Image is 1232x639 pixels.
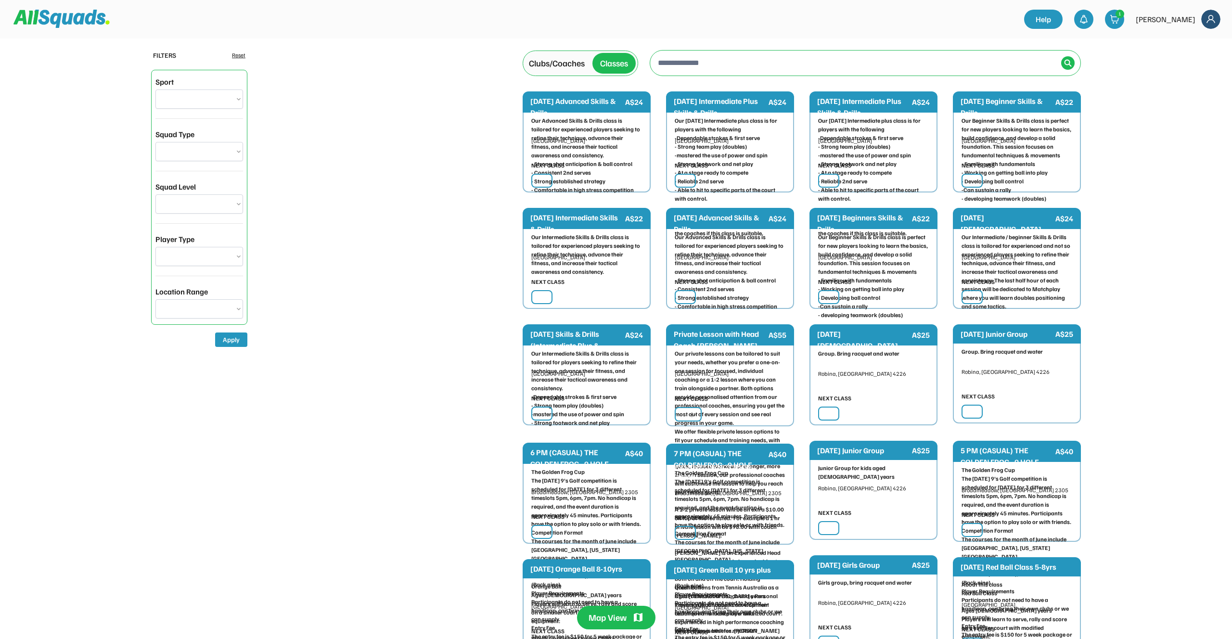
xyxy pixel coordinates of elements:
[536,177,544,185] img: yH5BAEAAAAALAAAAAABAAEAAAIBRAA7
[536,409,544,418] img: yH5BAEAAAAALAAAAAABAAEAAAIBRAA7
[1055,328,1073,340] div: A$25
[531,394,565,403] div: NEXT CLASS
[531,137,642,145] div: [GEOGRAPHIC_DATA]
[680,293,687,301] img: yH5BAEAAAAALAAAAAABAAEAAAIBRAA7
[625,329,643,341] div: A$24
[675,628,708,637] div: NEXT CLASS
[818,484,929,493] div: Robina, [GEOGRAPHIC_DATA] 4226
[625,213,643,224] div: A$22
[962,137,1072,145] div: [GEOGRAPHIC_DATA]
[1079,14,1089,24] img: bell-03%20%281%29.svg
[13,10,110,28] img: Squad%20Logo.svg
[675,489,785,498] div: Broadmeadow, [GEOGRAPHIC_DATA] 2305
[681,380,785,389] div: -
[912,96,930,108] div: A$24
[531,349,642,427] div: Our Intermediate Skills & Drills class is tailored for players seeking to refine their technique,...
[531,233,642,276] div: Our Intermediate Skills & Drills class is tailored for experienced players seeking to refine thei...
[1201,10,1220,29] img: Frame%2018.svg
[962,253,1072,262] div: [GEOGRAPHIC_DATA]
[912,445,930,456] div: A$25
[912,559,930,571] div: A$25
[675,278,708,286] div: NEXT CLASS
[966,293,974,301] img: yH5BAEAAAAALAAAAAABAAEAAAIBRAA7
[818,278,851,286] div: NEXT CLASS
[674,212,767,235] div: [DATE] Advanced Skills & Drills
[674,95,767,118] div: [DATE] Intermediate Plus Skills & Drills
[962,511,995,519] div: NEXT CLASS
[680,177,687,185] img: yH5BAEAAAAALAAAAAABAAEAAAIBRAA7
[962,625,995,634] div: NEXT CLASS
[962,347,1072,356] div: Group. Bring racquet and water
[962,392,995,401] div: NEXT CLASS
[536,528,544,536] img: yH5BAEAAAAALAAAAAABAAEAAAIBRAA7
[823,524,831,532] img: yH5BAEAAAAALAAAAAABAAEAAAIBRAA7
[675,233,785,311] div: Our Advanced Skills & Drills class is tailored for experienced players seeking to refine their te...
[962,601,1072,609] div: [GEOGRAPHIC_DATA]
[153,50,176,60] div: FILTERS
[215,332,247,347] button: Apply
[530,563,641,575] div: [DATE] Orange Ball 8-10yrs
[675,603,785,612] div: [GEOGRAPHIC_DATA]
[531,278,565,286] div: NEXT CLASS
[769,329,786,341] div: A$55
[817,212,910,235] div: [DATE] Beginners Skills & Drills
[531,370,642,378] div: [GEOGRAPHIC_DATA]
[1024,10,1063,29] a: Help
[530,447,623,481] div: 6 PM (CASUAL) THE GOLDEN FROG - 9 HOLE COMP
[769,96,786,108] div: A$24
[680,529,687,537] img: yH5BAEAAAAALAAAAAABAAEAAAIBRAA7
[818,116,929,238] div: Our [DATE] Intermediate plus class is for players with the following -Dependable strokes & first ...
[817,328,910,363] div: [DATE] [DEMOGRAPHIC_DATA] Group
[531,602,642,611] div: [GEOGRAPHIC_DATA]
[531,253,642,262] div: [GEOGRAPHIC_DATA]
[155,76,174,88] div: Sport
[674,447,767,482] div: 7 PM (CASUAL) THE GOLDEN FROG - 9 HOLE COMP
[675,116,785,238] div: Our [DATE] Intermediate plus class is for players with the following -Dependable strokes & first ...
[962,161,995,170] div: NEXT CLASS
[769,213,786,224] div: A$24
[531,627,565,636] div: NEXT CLASS
[823,409,831,418] img: yH5BAEAAAAALAAAAAABAAEAAAIBRAA7
[818,509,851,517] div: NEXT CLASS
[818,394,851,403] div: NEXT CLASS
[912,213,930,224] div: A$22
[817,559,910,571] div: [DATE] Girls Group
[1110,14,1119,24] img: shopping-cart-01%20%281%29.svg
[530,328,623,363] div: [DATE] Skills & Drills (Intermediate Plus & Intermediate)
[1136,13,1195,25] div: [PERSON_NAME]
[530,212,623,235] div: [DATE] Intermediate Skills & Drills
[818,349,929,358] div: Group. Bring racquet and water
[961,561,1071,573] div: [DATE] Red Ball Class 5-8yrs
[674,328,767,351] div: Private Lesson with Head Coach [PERSON_NAME]
[966,408,974,416] img: yH5BAEAAAAALAAAAAABAAEAAAIBRAA7
[818,578,929,587] div: Girls group, bring racquet and water
[818,233,929,319] div: Our Beginner Skills & Drills class is perfect for new players looking to learn the basics, build ...
[155,286,208,297] div: Location Range
[966,177,974,185] img: yH5BAEAAAAALAAAAAABAAEAAAIBRAA7
[1055,446,1073,457] div: A$40
[675,395,708,403] div: NEXT CLASS
[531,161,565,170] div: NEXT CLASS
[155,181,196,192] div: Squad Level
[1116,10,1124,17] div: 1
[530,95,623,118] div: [DATE] Advanced Skills & Drills
[531,512,565,521] div: NEXT CLASS
[966,526,974,534] img: yH5BAEAAAAALAAAAAABAAEAAAIBRAA7
[536,293,544,301] img: yH5BAEAAAAALAAAAAABAAEAAAIBRAA7
[818,370,929,378] div: Robina, [GEOGRAPHIC_DATA] 4226
[962,278,995,286] div: NEXT CLASS
[962,116,1072,203] div: Our Beginner Skills & Drills class is perfect for new players looking to learn the basics, build ...
[818,599,929,607] div: Robina, [GEOGRAPHIC_DATA] 4226
[1055,213,1073,224] div: A$24
[818,161,851,170] div: NEXT CLASS
[691,410,697,419] div: | -
[674,564,784,575] div: [DATE] Green Ball 10 yrs plus
[769,448,786,460] div: A$40
[962,486,1072,495] div: Broadmeadow, [GEOGRAPHIC_DATA] 2305
[912,329,930,341] div: A$25
[962,233,1072,311] div: Our Intermediate / beginner Skills & Drills class is tailored for experienced and not so experien...
[818,464,929,481] div: Junior Group for kids aged [DEMOGRAPHIC_DATA] years
[155,233,194,245] div: Player Type
[961,212,1053,246] div: [DATE] [DEMOGRAPHIC_DATA] Group Lesson + Matchplay
[531,488,642,497] div: Broadmeadow, [GEOGRAPHIC_DATA] 2305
